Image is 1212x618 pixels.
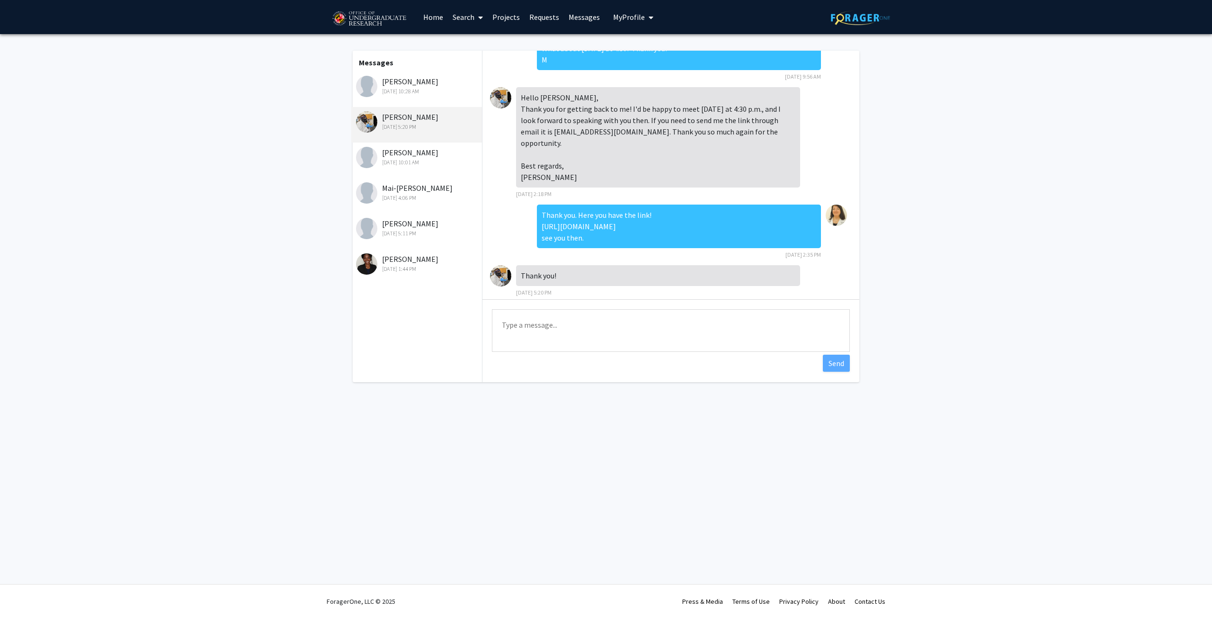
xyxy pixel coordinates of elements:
[492,309,850,352] textarea: Message
[356,158,480,167] div: [DATE] 10:01 AM
[516,87,800,188] div: Hello [PERSON_NAME], Thank you for getting back to me! I'd be happy to meet [DATE] at 4:30 p.m., ...
[356,182,377,204] img: Mai-Trang Pham
[356,194,480,202] div: [DATE] 4:06 PM
[356,87,480,96] div: [DATE] 10:28 AM
[419,0,448,34] a: Home
[356,123,480,131] div: [DATE] 5:20 PM
[516,289,552,296] span: [DATE] 5:20 PM
[682,597,723,606] a: Press & Media
[356,147,377,168] img: Ian Dabrowka
[356,253,377,275] img: Clare Ijoma
[327,585,395,618] div: ForagerOne, LLC © 2025
[516,190,552,197] span: [DATE] 2:18 PM
[537,205,821,248] div: Thank you. Here you have the link! [URL][DOMAIN_NAME] see you then.
[356,182,480,202] div: Mai-[PERSON_NAME]
[779,597,819,606] a: Privacy Policy
[516,265,800,286] div: Thank you!
[448,0,488,34] a: Search
[826,205,847,226] img: Magaly Toro
[785,73,821,80] span: [DATE] 9:56 AM
[823,355,850,372] button: Send
[785,251,821,258] span: [DATE] 2:35 PM
[359,58,393,67] b: Messages
[828,597,845,606] a: About
[356,229,480,238] div: [DATE] 5:11 PM
[613,12,645,22] span: My Profile
[490,265,511,287] img: Lauren Chung
[855,597,885,606] a: Contact Us
[732,597,770,606] a: Terms of Use
[831,10,890,25] img: ForagerOne Logo
[356,111,480,131] div: [PERSON_NAME]
[356,111,377,133] img: Lauren Chung
[356,218,480,238] div: [PERSON_NAME]
[356,265,480,273] div: [DATE] 1:44 PM
[490,87,511,108] img: Lauren Chung
[356,76,480,96] div: [PERSON_NAME]
[356,147,480,167] div: [PERSON_NAME]
[564,0,605,34] a: Messages
[356,253,480,273] div: [PERSON_NAME]
[525,0,564,34] a: Requests
[356,76,377,97] img: Amelia Cairns
[329,7,409,31] img: University of Maryland Logo
[488,0,525,34] a: Projects
[7,575,40,611] iframe: Chat
[356,218,377,239] img: Hawa Mohamed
